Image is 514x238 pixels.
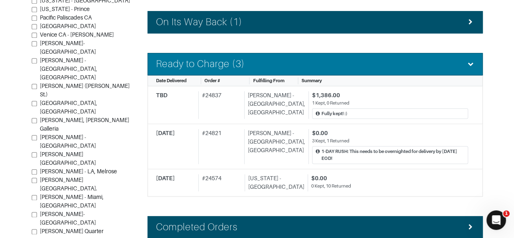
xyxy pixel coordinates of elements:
[312,91,468,100] div: $1,386.00
[40,211,96,226] span: [PERSON_NAME]- [GEOGRAPHIC_DATA]
[32,135,37,140] input: [PERSON_NAME] - [GEOGRAPHIC_DATA]
[32,195,37,200] input: [PERSON_NAME] - Miami, [GEOGRAPHIC_DATA]
[312,100,468,107] div: 1 Kept, 0 Returned
[311,183,468,190] div: 0 Kept, 10 Returned
[40,151,96,166] span: [PERSON_NAME][GEOGRAPHIC_DATA]
[321,148,464,162] div: 1-DAY RUSH: This needs to be overnighted for delivery by [DATE] EOD!
[32,84,37,89] input: [PERSON_NAME] ([PERSON_NAME] St.)
[40,23,96,30] span: [GEOGRAPHIC_DATA]
[198,91,241,119] div: # 24837
[32,178,37,183] input: [PERSON_NAME][GEOGRAPHIC_DATA].
[40,134,96,149] span: [PERSON_NAME] - [GEOGRAPHIC_DATA]
[321,110,347,117] div: Fully kept! :)
[32,7,37,12] input: [US_STATE] - Prince
[253,78,284,83] span: Fulfilling From
[486,210,506,230] iframe: Intercom live chat
[198,174,241,191] div: # 24574
[312,138,468,144] div: 3 Kept, 1 Returned
[156,58,245,70] h4: Ready to Charge (3)
[312,129,468,138] div: $0.00
[32,229,37,234] input: [PERSON_NAME] Quarter
[40,100,97,115] span: [GEOGRAPHIC_DATA], [GEOGRAPHIC_DATA]
[40,194,104,209] span: [PERSON_NAME] - Miami, [GEOGRAPHIC_DATA]
[32,101,37,106] input: [GEOGRAPHIC_DATA], [GEOGRAPHIC_DATA]
[40,228,104,235] span: [PERSON_NAME] Quarter
[40,57,97,81] span: [PERSON_NAME] - [GEOGRAPHIC_DATA], [GEOGRAPHIC_DATA]
[32,33,37,38] input: Venice CA - [PERSON_NAME]
[40,168,117,175] span: [PERSON_NAME] - LA, Melrose
[156,92,167,98] span: TBD
[156,78,187,83] span: Date Delivered
[32,58,37,63] input: [PERSON_NAME] - [GEOGRAPHIC_DATA], [GEOGRAPHIC_DATA]
[32,24,37,29] input: [GEOGRAPHIC_DATA]
[503,210,510,217] span: 1
[32,152,37,157] input: [PERSON_NAME][GEOGRAPHIC_DATA]
[40,15,92,21] span: Pacific Paliscades CA
[40,6,90,13] span: [US_STATE] - Prince
[311,174,468,183] div: $0.00
[40,117,129,132] span: [PERSON_NAME], [PERSON_NAME] Galleria
[156,221,238,233] h4: Completed Orders
[40,32,114,38] span: Venice CA - [PERSON_NAME]
[32,118,37,123] input: [PERSON_NAME], [PERSON_NAME] Galleria
[156,16,242,28] h4: On Its Way Back (1)
[198,129,241,164] div: # 24821
[244,129,305,164] div: [PERSON_NAME] - [GEOGRAPHIC_DATA], [GEOGRAPHIC_DATA]
[32,41,37,46] input: [PERSON_NAME]-[GEOGRAPHIC_DATA]
[32,169,37,175] input: [PERSON_NAME] - LA, Melrose
[40,40,96,55] span: [PERSON_NAME]-[GEOGRAPHIC_DATA]
[245,174,304,191] div: [US_STATE] - [GEOGRAPHIC_DATA]
[244,91,305,119] div: [PERSON_NAME] - [GEOGRAPHIC_DATA], [GEOGRAPHIC_DATA]
[301,78,322,83] span: Summary
[40,83,130,98] span: [PERSON_NAME] ([PERSON_NAME] St.)
[156,175,175,181] span: [DATE]
[156,130,175,136] span: [DATE]
[40,177,97,192] span: [PERSON_NAME][GEOGRAPHIC_DATA].
[32,212,37,217] input: [PERSON_NAME]- [GEOGRAPHIC_DATA]
[32,15,37,21] input: Pacific Paliscades CA
[204,78,220,83] span: Order #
